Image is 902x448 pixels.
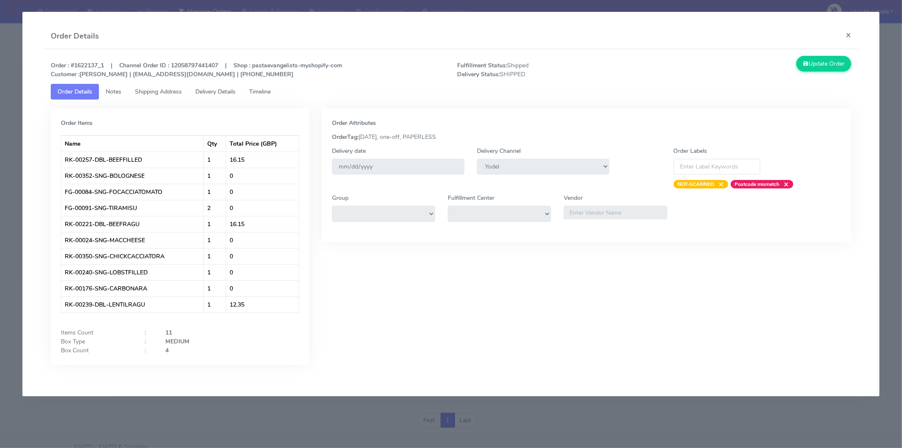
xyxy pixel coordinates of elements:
[796,56,851,72] button: Update Order
[106,88,121,96] span: Notes
[61,119,93,127] strong: Order Items
[61,152,204,168] td: RK-00257-DBL-BEEFFILLED
[780,180,789,188] span: ×
[839,24,858,46] button: Close
[226,280,299,296] td: 0
[674,147,707,155] label: Order Labels
[61,232,204,248] td: RK-00024-SNG-MACCHEESE
[451,61,654,79] span: Shipped SHIPPED
[138,328,159,337] div: :
[138,346,159,355] div: :
[332,119,376,127] strong: Order Attributes
[332,147,366,155] label: Delivery date
[58,88,92,96] span: Order Details
[204,200,226,216] td: 2
[715,180,724,188] span: ×
[61,200,204,216] td: FG-00091-SNG-TIRAMISU
[51,30,99,42] h4: Order Details
[326,133,847,141] div: [DATE], one-off, PAPERLESS
[204,184,226,200] td: 1
[55,337,138,346] div: Box Type
[226,248,299,264] td: 0
[564,206,667,219] input: Enter Vendor Name
[674,159,761,174] input: Enter Label Keywords
[204,248,226,264] td: 1
[204,264,226,280] td: 1
[249,88,271,96] span: Timeline
[477,147,521,155] label: Delivery Channel
[165,329,172,337] strong: 11
[51,70,80,78] strong: Customer :
[204,152,226,168] td: 1
[448,194,494,202] label: Fulfillment Center
[51,84,851,100] ul: Tabs
[226,200,299,216] td: 0
[204,216,226,232] td: 1
[55,346,138,355] div: Box Count
[226,264,299,280] td: 0
[735,181,780,188] strong: Postcode mismatch
[55,328,138,337] div: Items Count
[204,168,226,184] td: 1
[226,152,299,168] td: 16.15
[332,194,348,202] label: Group
[195,88,236,96] span: Delivery Details
[457,61,507,69] strong: Fulfillment Status:
[226,296,299,312] td: 12.35
[226,136,299,152] th: Total Price (GBP)
[332,133,359,141] strong: OrderTag:
[61,184,204,200] td: FG-00084-SNG-FOCACCIATOMATO
[61,136,204,152] th: Name
[61,296,204,312] td: RK-00239-DBL-LENTILRAGU
[61,280,204,296] td: RK-00176-SNG-CARBONARA
[61,264,204,280] td: RK-00240-SNG-LOBSTFILLED
[204,136,226,152] th: Qty
[51,61,342,78] strong: Order : #1622137_1 | Channel Order ID : 12058797441407 | Shop : pastaevangelists-myshopify-com [P...
[204,296,226,312] td: 1
[226,168,299,184] td: 0
[61,216,204,232] td: RK-00221-DBL-BEEFRAGU
[226,232,299,248] td: 0
[226,216,299,232] td: 16.15
[165,337,189,346] strong: MEDIUM
[138,337,159,346] div: :
[135,88,182,96] span: Shipping Address
[165,346,169,354] strong: 4
[204,232,226,248] td: 1
[61,248,204,264] td: RK-00350-SNG-CHICKCACCIATORA
[204,280,226,296] td: 1
[457,70,500,78] strong: Delivery Status:
[61,168,204,184] td: RK-00352-SNG-BOLOGNESE
[564,194,583,202] label: Vendor
[678,181,715,188] strong: NOT-SCANNED
[226,184,299,200] td: 0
